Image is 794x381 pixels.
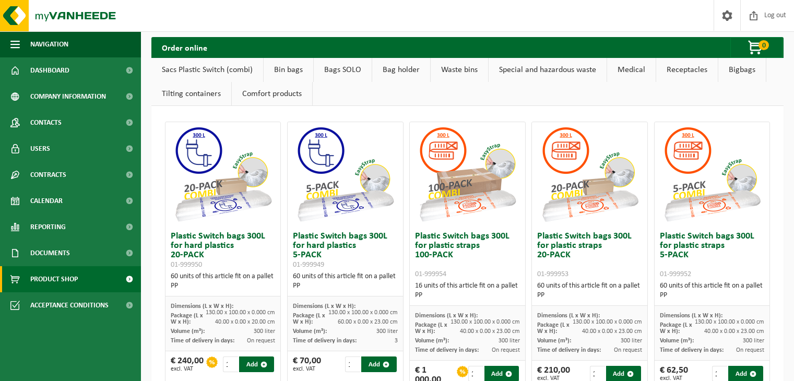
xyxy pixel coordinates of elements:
button: 0 [730,37,783,58]
a: Bag holder [372,58,430,82]
span: Product Shop [30,266,78,292]
span: Package (L x W x H): [660,322,692,335]
span: Time of delivery in days: [171,338,234,344]
span: Contacts [30,110,62,136]
h3: Plastic Switch bags 300L for hard plastics 5-PACK [293,232,397,269]
h3: Plastic Switch bags 300L for plastic straps 100-PACK [415,232,519,279]
a: Sacs Plastic Switch (combi) [151,58,263,82]
h3: Plastic Switch bags 300L for hard plastics 20-PACK [171,232,275,269]
div: € 70,00 [293,356,321,372]
span: Documents [30,240,70,266]
span: Time of delivery in days: [293,338,357,344]
span: 300 liter [376,328,398,335]
span: Volume (m³): [415,338,449,344]
div: PP [171,281,275,291]
button: Add [361,356,396,372]
span: Volume (m³): [171,328,205,335]
div: € 240,00 [171,356,204,372]
span: 40.00 x 0.00 x 23.00 cm [460,328,520,335]
span: 300 liter [743,338,764,344]
span: On request [247,338,275,344]
span: excl. VAT [293,366,321,372]
span: 130.00 x 100.00 x 0.000 cm [695,319,764,325]
img: 01-999953 [538,122,642,227]
span: 130.00 x 100.00 x 0.000 cm [206,309,275,316]
a: Medical [607,58,656,82]
span: Dimensions (L x W x H): [171,303,233,309]
span: Company information [30,84,106,110]
img: 01-999949 [293,122,397,227]
span: 40.00 x 0.00 x 23.00 cm [704,328,764,335]
span: excl. VAT [171,366,204,372]
span: Dimensions (L x W x H): [415,313,478,319]
span: 60.00 x 0.00 x 23.00 cm [338,319,398,325]
span: On request [736,347,764,353]
div: 60 units of this article fit on a pallet [660,281,764,300]
div: 60 units of this article fit on a pallet [293,272,397,291]
span: 3 [395,338,398,344]
h2: Order online [151,37,218,57]
span: Dimensions (L x W x H): [537,313,600,319]
img: 01-999952 [660,122,764,227]
span: Volume (m³): [537,338,571,344]
span: Time of delivery in days: [537,347,601,353]
div: 16 units of this article fit on a pallet [415,281,519,300]
span: Package (L x W x H): [415,322,447,335]
a: Comfort products [232,82,312,106]
span: 01-999954 [415,270,446,278]
h3: Plastic Switch bags 300L for plastic straps 5-PACK [660,232,764,279]
a: Special and hazardous waste [489,58,607,82]
span: Users [30,136,50,162]
span: Volume (m³): [293,328,327,335]
span: Volume (m³): [660,338,694,344]
span: 130.00 x 100.00 x 0.000 cm [451,319,520,325]
input: 1 [223,356,238,372]
span: On request [614,347,642,353]
span: Time of delivery in days: [660,347,724,353]
a: Bags SOLO [314,58,372,82]
div: PP [660,291,764,300]
div: PP [415,291,519,300]
input: 1 [345,356,360,372]
span: Acceptance conditions [30,292,109,318]
span: Package (L x W x H): [537,322,570,335]
span: Dashboard [30,57,69,84]
span: 01-999952 [660,270,691,278]
span: Calendar [30,188,63,214]
span: Dimensions (L x W x H): [660,313,722,319]
img: 01-999950 [171,122,275,227]
span: 300 liter [254,328,275,335]
span: 01-999950 [171,261,202,269]
div: PP [537,291,642,300]
div: 60 units of this article fit on a pallet [537,281,642,300]
span: Navigation [30,31,68,57]
span: On request [492,347,520,353]
span: Contracts [30,162,66,188]
span: 40.00 x 0.00 x 20.00 cm [215,319,275,325]
span: Package (L x W x H): [293,313,325,325]
span: 130.00 x 100.00 x 0.000 cm [573,319,642,325]
div: PP [293,281,397,291]
button: Add [239,356,274,372]
span: 40.00 x 0.00 x 23.00 cm [582,328,642,335]
h3: Plastic Switch bags 300L for plastic straps 20-PACK [537,232,642,279]
a: Bin bags [264,58,313,82]
span: 300 liter [499,338,520,344]
span: Reporting [30,214,66,240]
div: 60 units of this article fit on a pallet [171,272,275,291]
span: 01-999949 [293,261,324,269]
a: Waste bins [431,58,488,82]
img: 01-999954 [415,122,519,227]
span: 0 [759,40,769,50]
span: Dimensions (L x W x H): [293,303,355,309]
a: Tilting containers [151,82,231,106]
span: 130.00 x 100.00 x 0.000 cm [328,309,398,316]
a: Receptacles [656,58,718,82]
a: Bigbags [718,58,766,82]
span: 300 liter [621,338,642,344]
span: 01-999953 [537,270,568,278]
span: Time of delivery in days: [415,347,479,353]
span: Package (L x W x H): [171,313,203,325]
